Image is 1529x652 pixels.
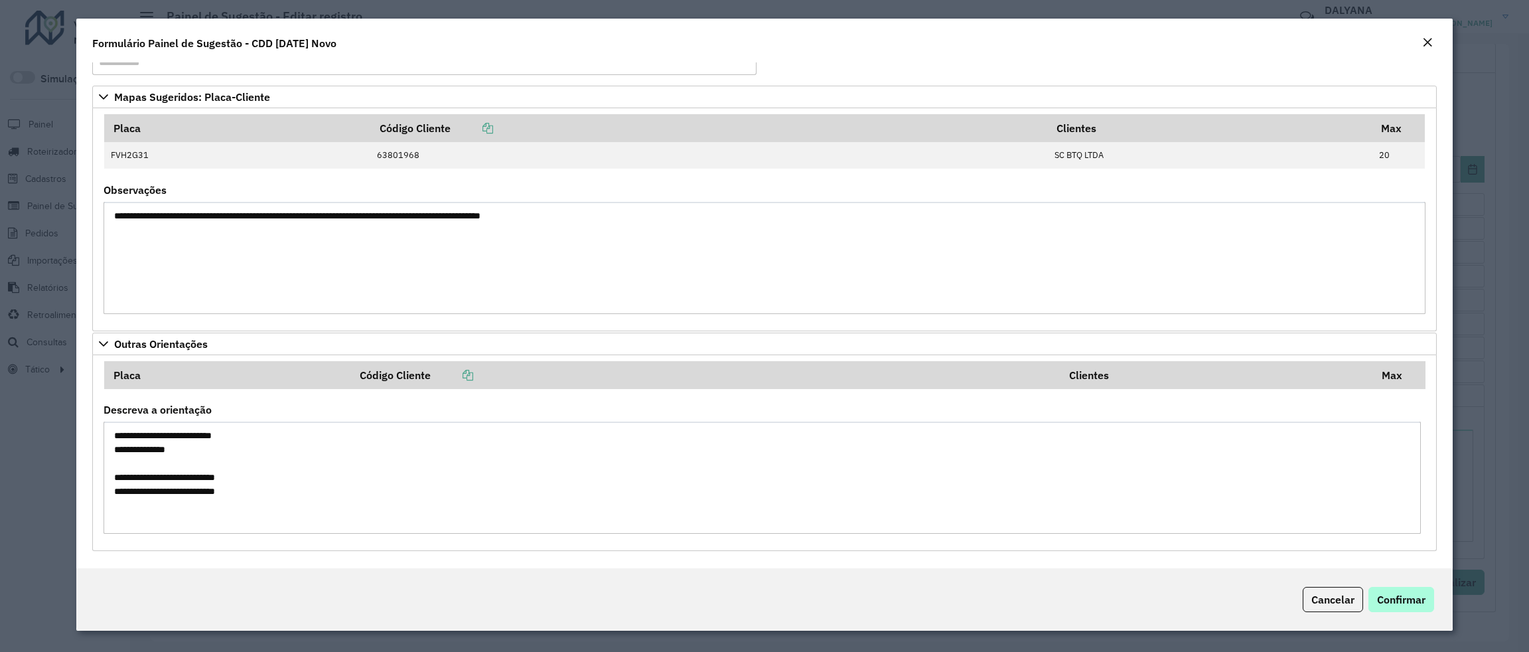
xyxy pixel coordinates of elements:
a: Copiar [451,122,493,135]
th: Max [1372,114,1425,142]
th: Placa [104,114,370,142]
td: 63801968 [370,142,1048,169]
span: Mapas Sugeridos: Placa-Cliente [114,92,270,102]
th: Código Cliente [370,114,1048,142]
th: Código Cliente [350,361,1060,389]
button: Confirmar [1368,587,1434,612]
td: 20 [1372,142,1425,169]
th: Max [1372,361,1425,389]
span: Confirmar [1377,593,1425,606]
label: Descreva a orientação [104,402,212,418]
div: Outras Orientações [92,355,1437,551]
label: Observações [104,182,167,198]
a: Mapas Sugeridos: Placa-Cliente [92,86,1437,108]
button: Close [1418,35,1437,52]
button: Cancelar [1303,587,1363,612]
span: Cancelar [1311,593,1354,606]
div: Mapas Sugeridos: Placa-Cliente [92,108,1437,331]
td: SC BTQ LTDA [1048,142,1372,169]
em: Fechar [1422,37,1433,48]
th: Placa [104,361,350,389]
h4: Formulário Painel de Sugestão - CDD [DATE] Novo [92,35,336,51]
th: Clientes [1060,361,1372,389]
a: Outras Orientações [92,333,1437,355]
td: FVH2G31 [104,142,370,169]
a: Copiar [431,368,473,382]
th: Clientes [1048,114,1372,142]
span: Outras Orientações [114,339,208,349]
